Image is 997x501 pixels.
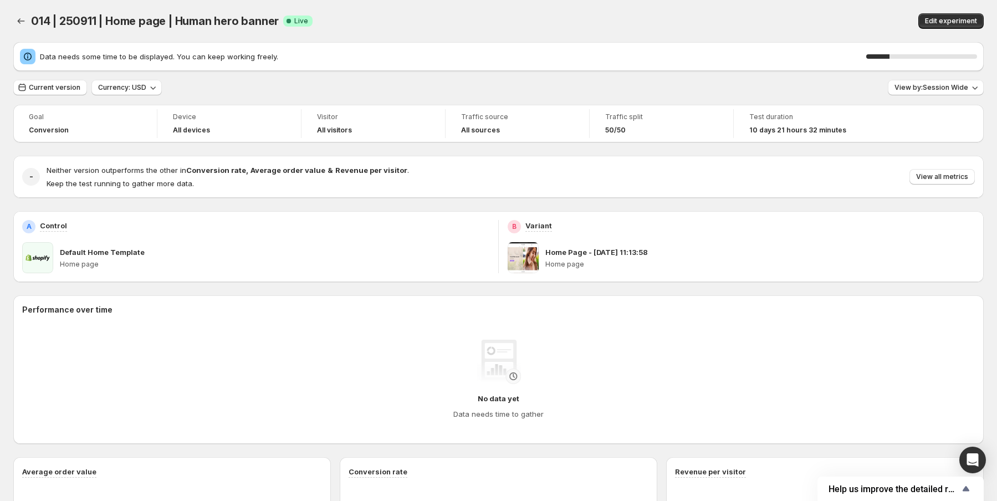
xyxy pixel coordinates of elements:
h2: - [29,171,33,182]
span: Keep the test running to gather more data. [47,179,194,188]
h3: Revenue per visitor [675,466,746,477]
span: View all metrics [916,172,968,181]
button: Show survey - Help us improve the detailed report for A/B campaigns [829,482,973,495]
p: Default Home Template [60,247,145,258]
h3: Average order value [22,466,96,477]
strong: , [246,166,248,175]
img: Home Page - Aug 7, 11:13:58 [508,242,539,273]
span: Visitor [317,113,430,121]
button: View all metrics [909,169,975,185]
span: Current version [29,83,80,92]
strong: Conversion rate [186,166,246,175]
a: DeviceAll devices [173,111,285,136]
button: Back [13,13,29,29]
h3: Conversion rate [349,466,407,477]
button: Edit experiment [918,13,984,29]
img: Default Home Template [22,242,53,273]
h4: Data needs time to gather [453,408,544,420]
span: Edit experiment [925,17,977,25]
h4: No data yet [478,393,519,404]
h2: Performance over time [22,304,975,315]
span: 10 days 21 hours 32 minutes [749,126,846,135]
h2: A [27,222,32,231]
p: Variant [525,220,552,231]
h4: All sources [461,126,500,135]
img: No data yet [477,340,521,384]
h4: All visitors [317,126,352,135]
span: Device [173,113,285,121]
p: Home page [60,260,489,269]
div: Open Intercom Messenger [959,447,986,473]
span: Data needs some time to be displayed. You can keep working freely. [40,51,866,62]
p: Home Page - [DATE] 11:13:58 [545,247,648,258]
span: 014 | 250911 | Home page | Human hero banner [31,14,279,28]
button: Currency: USD [91,80,162,95]
p: Home page [545,260,975,269]
a: Traffic split50/50 [605,111,718,136]
strong: & [328,166,333,175]
span: View by: Session Wide [894,83,968,92]
a: GoalConversion [29,111,141,136]
span: Test duration [749,113,862,121]
a: Test duration10 days 21 hours 32 minutes [749,111,862,136]
span: Live [294,17,308,25]
button: Current version [13,80,87,95]
a: VisitorAll visitors [317,111,430,136]
strong: Revenue per visitor [335,166,407,175]
span: 50/50 [605,126,626,135]
h2: B [512,222,517,231]
span: Currency: USD [98,83,146,92]
strong: Average order value [250,166,325,175]
span: Conversion [29,126,69,135]
span: Traffic split [605,113,718,121]
a: Traffic sourceAll sources [461,111,574,136]
p: Control [40,220,67,231]
span: Neither version outperforms the other in . [47,166,409,175]
button: View by:Session Wide [888,80,984,95]
span: Traffic source [461,113,574,121]
h4: All devices [173,126,210,135]
span: Goal [29,113,141,121]
span: Help us improve the detailed report for A/B campaigns [829,484,959,494]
